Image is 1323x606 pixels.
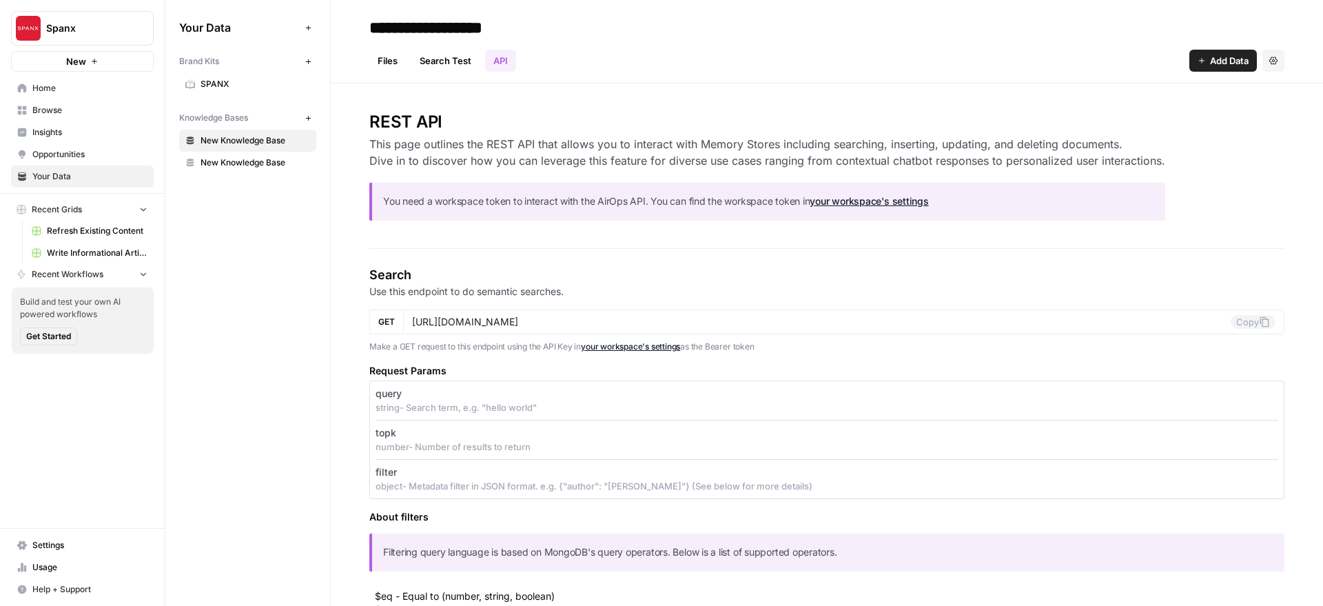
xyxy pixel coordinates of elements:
p: filter [376,465,397,479]
span: Browse [32,104,147,117]
p: query [376,387,402,401]
button: Copy [1231,315,1275,329]
h5: Request Params [369,364,1284,378]
span: Insights [32,126,147,139]
span: Write Informational Article [47,247,147,259]
span: SPANX [201,78,310,90]
h5: About filters [369,510,1284,524]
button: Workspace: Spanx [11,11,154,46]
button: Recent Grids [11,199,154,220]
a: Usage [11,556,154,578]
span: Your Data [32,170,147,183]
h4: Search [369,265,1284,285]
a: Home [11,77,154,99]
button: New [11,51,154,72]
p: Make a GET request to this endpoint using the API Key in as the Bearer token [369,340,1284,354]
p: string - Search term, e.g. "hello world" [376,401,1278,414]
span: Refresh Existing Content [47,225,147,237]
li: $eq - Equal to (number, string, boolean) [375,589,1284,603]
a: your workspace's settings [581,341,680,352]
p: Filtering query language is based on MongoDB's query operators. Below is a list of supported oper... [383,545,1273,560]
span: GET [378,316,395,328]
a: Refresh Existing Content [25,220,154,242]
a: your workspace's settings [810,195,928,207]
span: Help + Support [32,583,147,596]
button: Help + Support [11,578,154,600]
p: object - Metadata filter in JSON format. e.g. {"author": "[PERSON_NAME]"} (See below for more det... [376,479,1278,493]
a: Files [369,50,406,72]
img: Spanx Logo [16,16,41,41]
span: Build and test your own AI powered workflows [20,296,145,321]
p: number - Number of results to return [376,440,1278,454]
a: Your Data [11,165,154,188]
span: Recent Workflows [32,268,103,281]
span: Settings [32,539,147,552]
span: Opportunities [32,148,147,161]
span: Add Data [1210,54,1249,68]
span: New [66,54,86,68]
button: Add Data [1189,50,1257,72]
a: New Knowledge Base [179,130,316,152]
a: Browse [11,99,154,121]
span: Your Data [179,19,300,36]
span: New Knowledge Base [201,156,310,169]
a: Write Informational Article [25,242,154,264]
a: Insights [11,121,154,143]
p: You need a workspace token to interact with the AirOps API. You can find the workspace token in [383,194,1154,210]
span: Home [32,82,147,94]
a: Opportunities [11,143,154,165]
h3: This page outlines the REST API that allows you to interact with Memory Stores including searchin... [369,136,1165,169]
button: Recent Workflows [11,264,154,285]
a: API [485,50,516,72]
button: Get Started [20,327,77,345]
a: New Knowledge Base [179,152,316,174]
a: SPANX [179,73,316,95]
h2: REST API [369,111,1165,133]
p: topk [376,426,396,440]
span: New Knowledge Base [201,134,310,147]
p: Use this endpoint to do semantic searches. [369,285,1284,299]
span: Usage [32,561,147,574]
span: Spanx [46,21,130,35]
span: Brand Kits [179,55,219,68]
span: Knowledge Bases [179,112,248,124]
span: Recent Grids [32,203,82,216]
a: Search Test [411,50,480,72]
span: Get Started [26,330,71,343]
a: Settings [11,534,154,556]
